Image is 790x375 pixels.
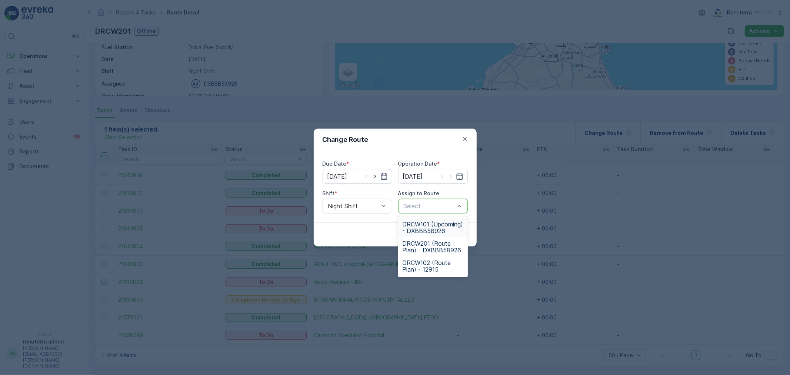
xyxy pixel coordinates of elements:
[403,240,463,253] span: DRCW201 (Route Plan) - DXBBB58926
[404,202,455,210] p: Select
[323,169,392,184] input: dd/mm/yyyy
[403,221,463,234] span: DRCW101 (Upcoming) - DXBBB58926
[403,259,463,273] span: DRCW102 (Route Plan) - 12915
[398,190,440,196] label: Assign to Route
[398,169,468,184] input: dd/mm/yyyy
[398,160,437,167] label: Operation Date
[323,160,347,167] label: Due Date
[323,135,369,145] p: Change Route
[323,190,335,196] label: Shift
